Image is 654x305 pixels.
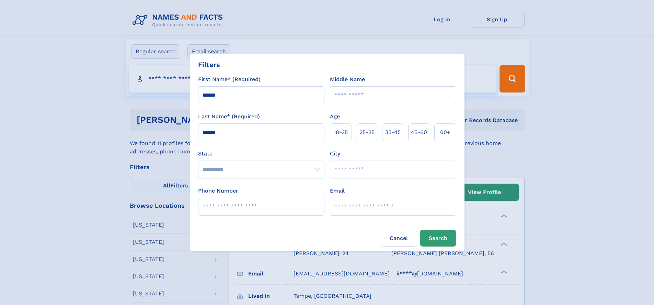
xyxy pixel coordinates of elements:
label: City [330,150,340,158]
label: Phone Number [198,187,238,195]
span: 18‑25 [334,128,348,137]
span: 25‑35 [359,128,375,137]
label: Cancel [381,230,417,247]
label: Last Name* (Required) [198,112,260,121]
div: Filters [198,59,220,70]
label: State [198,150,324,158]
label: Age [330,112,340,121]
label: First Name* (Required) [198,75,261,84]
span: 35‑45 [385,128,401,137]
label: Middle Name [330,75,365,84]
button: Search [420,230,456,247]
label: Email [330,187,345,195]
span: 45‑60 [411,128,427,137]
span: 60+ [440,128,450,137]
